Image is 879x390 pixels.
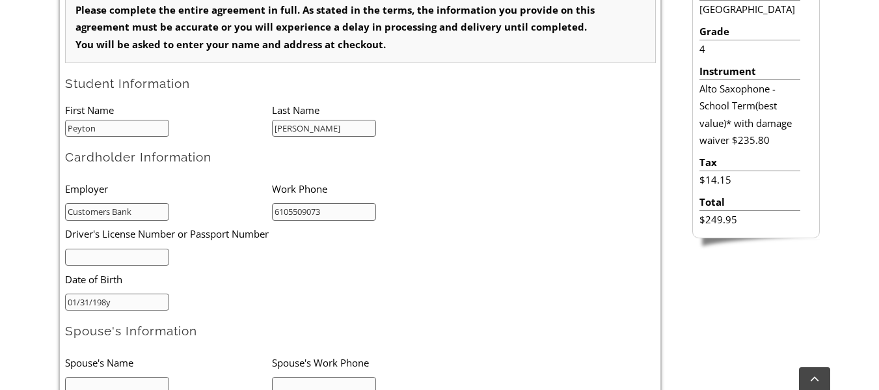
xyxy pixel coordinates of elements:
select: Zoom [278,3,370,17]
li: $14.15 [699,171,800,188]
li: Grade [699,23,800,40]
li: Tax [699,154,800,171]
li: Total [699,193,800,211]
h2: Spouse's Information [65,323,656,339]
input: Page [108,3,143,17]
li: Alto Saxophone - School Term(best value)* with damage waiver $235.80 [699,80,800,148]
li: Instrument [699,63,800,80]
span: of 2 [143,3,163,18]
li: Work Phone [272,175,479,202]
h2: Cardholder Information [65,149,656,165]
li: Date of Birth [65,266,437,292]
img: sidebar-footer.png [692,238,820,250]
li: Spouse's Work Phone [272,349,479,376]
h2: Student Information [65,76,656,92]
li: Employer [65,175,272,202]
li: Last Name [272,102,479,118]
li: $249.95 [699,211,800,228]
li: 4 [699,40,800,57]
li: Spouse's Name [65,349,272,376]
li: Driver's License Number or Passport Number [65,221,437,247]
li: [GEOGRAPHIC_DATA] [699,1,800,18]
li: First Name [65,102,272,118]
